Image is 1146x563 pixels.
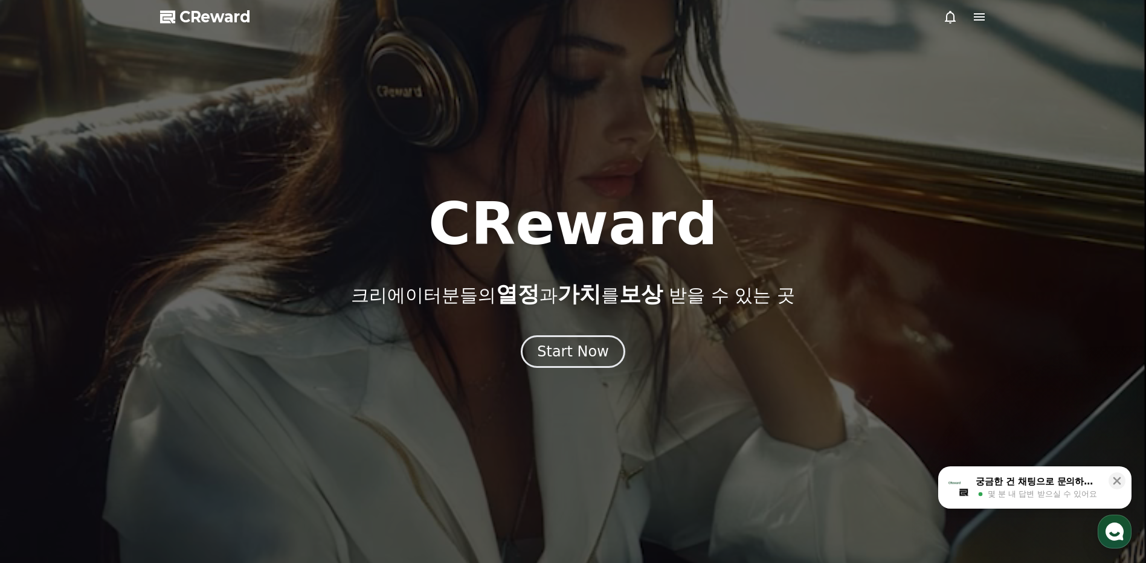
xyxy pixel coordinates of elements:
a: CReward [160,7,251,27]
h1: CReward [428,195,718,253]
span: 가치 [558,281,601,306]
span: CReward [179,7,251,27]
p: 크리에이터분들의 과 를 받을 수 있는 곳 [351,282,794,306]
div: Start Now [537,342,609,361]
a: Start Now [521,347,625,359]
span: 열정 [496,281,539,306]
span: 보상 [619,281,663,306]
button: Start Now [521,335,625,368]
